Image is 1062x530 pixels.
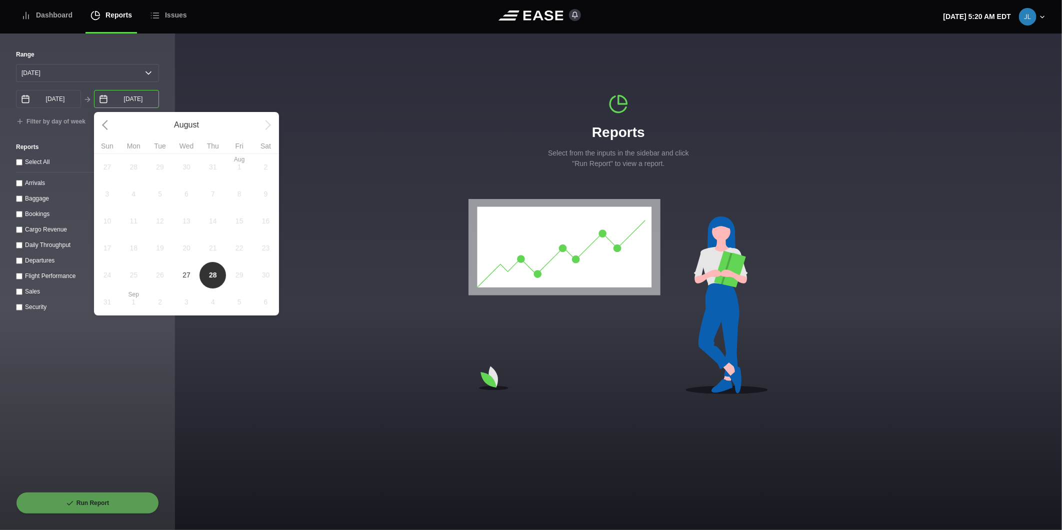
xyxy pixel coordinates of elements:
label: Cargo Revenue [25,226,67,233]
img: 53f407fb3ff95c172032ba983d01de88 [1019,8,1036,25]
label: Departures [25,257,54,264]
input: mm/dd/yyyy [16,90,81,108]
label: Security [25,303,46,310]
span: August [120,119,252,131]
label: Reports [16,142,159,151]
span: 27 [182,270,190,280]
p: Select from the inputs in the sidebar and click "Run Report" to view a report. [543,148,693,169]
span: Wed [173,142,200,149]
h1: Reports [543,122,693,143]
label: Range [16,50,159,59]
span: Sat [252,142,279,149]
label: Baggage [25,195,49,202]
label: Flight Performance [25,272,75,279]
span: Tue [147,142,173,149]
p: [DATE] 5:20 AM EDT [943,11,1011,22]
label: Sales [25,288,40,295]
span: Mon [120,142,147,149]
label: Select All [25,158,49,165]
label: Daily Throughput [25,241,70,248]
button: Filter by day of week [16,118,85,126]
span: Thu [199,142,226,149]
span: Sun [94,142,120,149]
div: Reports [543,94,693,169]
label: Bookings [25,210,49,217]
span: Fri [226,142,252,149]
input: mm/dd/yyyy [94,90,159,108]
label: Arrivals [25,179,45,186]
